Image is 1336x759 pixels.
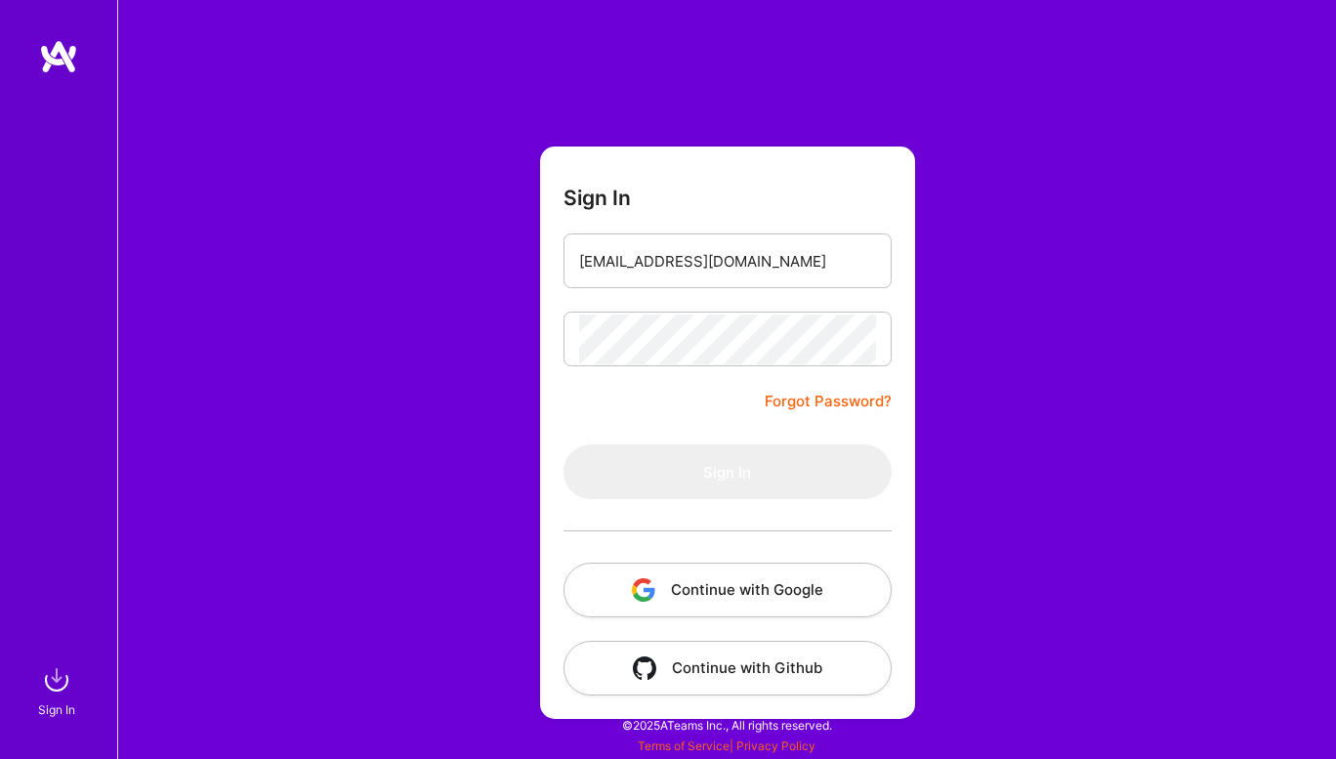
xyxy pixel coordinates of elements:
[638,738,730,753] a: Terms of Service
[564,444,892,499] button: Sign In
[638,738,815,753] span: |
[564,186,631,210] h3: Sign In
[41,660,76,720] a: sign inSign In
[564,641,892,696] button: Continue with Github
[39,39,78,74] img: logo
[632,578,655,602] img: icon
[38,699,75,720] div: Sign In
[765,390,892,413] a: Forgot Password?
[564,563,892,617] button: Continue with Google
[37,660,76,699] img: sign in
[736,738,815,753] a: Privacy Policy
[117,700,1336,749] div: © 2025 ATeams Inc., All rights reserved.
[633,656,656,680] img: icon
[579,236,876,286] input: Email...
